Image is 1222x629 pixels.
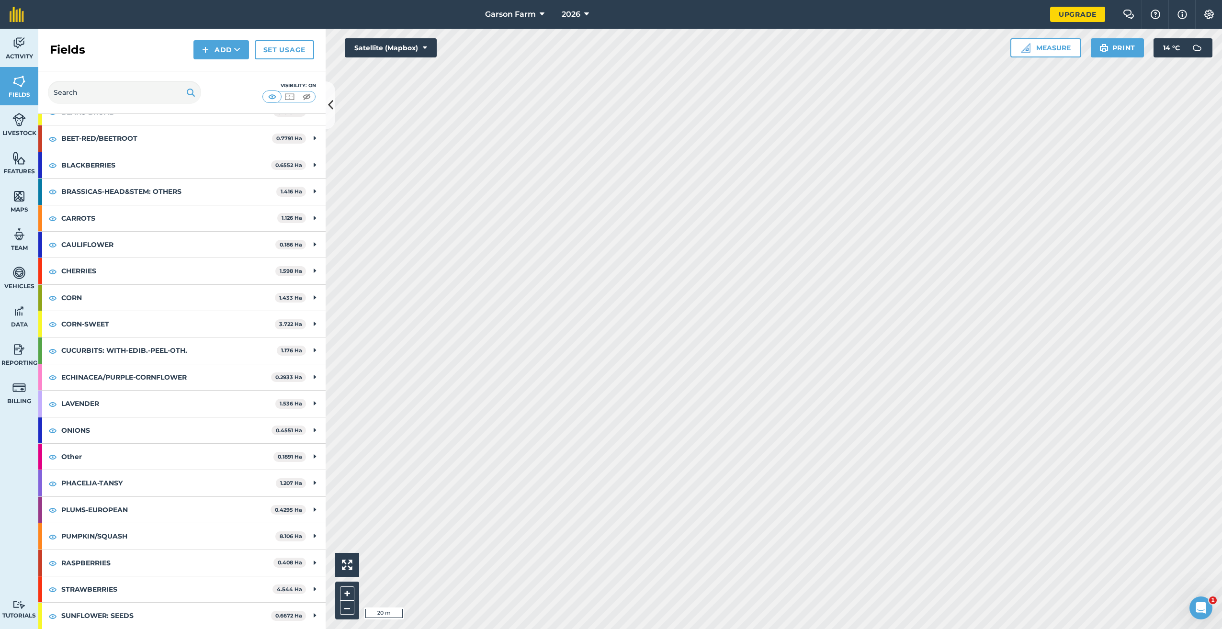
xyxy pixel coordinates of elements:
[48,425,57,436] img: svg+xml;base64,PHN2ZyB4bWxucz0iaHR0cDovL3d3dy53My5vcmcvMjAwMC9zdmciIHdpZHRoPSIxOCIgaGVpZ2h0PSIyNC...
[279,294,302,301] strong: 1.433 Ha
[61,285,275,311] strong: CORN
[61,417,272,443] strong: ONIONS
[38,391,326,416] div: LAVENDER1.536 Ha
[61,444,273,470] strong: Other
[276,427,302,434] strong: 0.4551 Ha
[1188,38,1207,57] img: svg+xml;base64,PD94bWwgdmVyc2lvbj0iMS4wIiBlbmNvZGluZz0idXRmLTgiPz4KPCEtLSBHZW5lcmF0b3I6IEFkb2JlIE...
[48,266,57,277] img: svg+xml;base64,PHN2ZyB4bWxucz0iaHR0cDovL3d3dy53My5vcmcvMjAwMC9zdmciIHdpZHRoPSIxOCIgaGVpZ2h0PSIyNC...
[61,125,272,151] strong: BEET-RED/BEETROOT
[48,213,57,224] img: svg+xml;base64,PHN2ZyB4bWxucz0iaHR0cDovL3d3dy53My5vcmcvMjAwMC9zdmciIHdpZHRoPSIxOCIgaGVpZ2h0PSIyNC...
[1099,42,1109,54] img: svg+xml;base64,PHN2ZyB4bWxucz0iaHR0cDovL3d3dy53My5vcmcvMjAwMC9zdmciIHdpZHRoPSIxOSIgaGVpZ2h0PSIyNC...
[38,179,326,204] div: BRASSICAS-HEAD&STEM: OTHERS1.416 Ha
[193,40,249,59] button: Add
[10,7,24,22] img: fieldmargin Logo
[280,268,302,274] strong: 1.598 Ha
[48,159,57,171] img: svg+xml;base64,PHN2ZyB4bWxucz0iaHR0cDovL3d3dy53My5vcmcvMjAwMC9zdmciIHdpZHRoPSIxOCIgaGVpZ2h0PSIyNC...
[38,311,326,337] div: CORN-SWEET3.722 Ha
[278,559,302,566] strong: 0.408 Ha
[276,135,302,142] strong: 0.7791 Ha
[48,504,57,516] img: svg+xml;base64,PHN2ZyB4bWxucz0iaHR0cDovL3d3dy53My5vcmcvMjAwMC9zdmciIHdpZHRoPSIxOCIgaGVpZ2h0PSIyNC...
[12,600,26,609] img: svg+xml;base64,PD94bWwgdmVyc2lvbj0iMS4wIiBlbmNvZGluZz0idXRmLTgiPz4KPCEtLSBHZW5lcmF0b3I6IEFkb2JlIE...
[281,347,302,354] strong: 1.176 Ha
[275,612,302,619] strong: 0.6672 Ha
[266,92,278,101] img: svg+xml;base64,PHN2ZyB4bWxucz0iaHR0cDovL3d3dy53My5vcmcvMjAwMC9zdmciIHdpZHRoPSI1MCIgaGVpZ2h0PSI0MC...
[275,506,302,513] strong: 0.4295 Ha
[50,42,85,57] h2: Fields
[48,398,57,410] img: svg+xml;base64,PHN2ZyB4bWxucz0iaHR0cDovL3d3dy53My5vcmcvMjAwMC9zdmciIHdpZHRoPSIxOCIgaGVpZ2h0PSIyNC...
[342,560,352,570] img: Four arrows, one pointing top left, one top right, one bottom right and the last bottom left
[12,266,26,280] img: svg+xml;base64,PD94bWwgdmVyc2lvbj0iMS4wIiBlbmNvZGluZz0idXRmLTgiPz4KPCEtLSBHZW5lcmF0b3I6IEFkb2JlIE...
[1163,38,1180,57] span: 14 ° C
[283,92,295,101] img: svg+xml;base64,PHN2ZyB4bWxucz0iaHR0cDovL3d3dy53My5vcmcvMjAwMC9zdmciIHdpZHRoPSI1MCIgaGVpZ2h0PSI0MC...
[61,205,277,231] strong: CARROTS
[1154,38,1212,57] button: 14 °C
[279,321,302,327] strong: 3.722 Ha
[278,109,302,115] strong: 0.1915 Ha
[38,285,326,311] div: CORN1.433 Ha
[61,152,271,178] strong: BLACKBERRIES
[1203,10,1215,19] img: A cog icon
[61,232,275,258] strong: CAULIFLOWER
[1021,43,1030,53] img: Ruler icon
[38,603,326,629] div: SUNFLOWER: SEEDS0.6672 Ha
[280,400,302,407] strong: 1.536 Ha
[562,9,580,20] span: 2026
[61,497,271,523] strong: PLUMS-EUROPEAN
[48,557,57,569] img: svg+xml;base64,PHN2ZyB4bWxucz0iaHR0cDovL3d3dy53My5vcmcvMjAwMC9zdmciIHdpZHRoPSIxOCIgaGVpZ2h0PSIyNC...
[12,112,26,127] img: svg+xml;base64,PD94bWwgdmVyc2lvbj0iMS4wIiBlbmNvZGluZz0idXRmLTgiPz4KPCEtLSBHZW5lcmF0b3I6IEFkb2JlIE...
[12,304,26,318] img: svg+xml;base64,PD94bWwgdmVyc2lvbj0iMS4wIiBlbmNvZGluZz0idXRmLTgiPz4KPCEtLSBHZW5lcmF0b3I6IEFkb2JlIE...
[48,478,57,489] img: svg+xml;base64,PHN2ZyB4bWxucz0iaHR0cDovL3d3dy53My5vcmcvMjAwMC9zdmciIHdpZHRoPSIxOCIgaGVpZ2h0PSIyNC...
[48,451,57,462] img: svg+xml;base64,PHN2ZyB4bWxucz0iaHR0cDovL3d3dy53My5vcmcvMjAwMC9zdmciIHdpZHRoPSIxOCIgaGVpZ2h0PSIyNC...
[282,214,302,221] strong: 1.126 Ha
[301,92,313,101] img: svg+xml;base64,PHN2ZyB4bWxucz0iaHR0cDovL3d3dy53My5vcmcvMjAwMC9zdmciIHdpZHRoPSI1MCIgaGVpZ2h0PSI0MC...
[38,523,326,549] div: PUMPKIN/SQUASH8.106 Ha
[1050,7,1105,22] a: Upgrade
[38,497,326,523] div: PLUMS-EUROPEAN0.4295 Ha
[61,179,276,204] strong: BRASSICAS-HEAD&STEM: OTHERS
[61,391,275,416] strong: LAVENDER
[61,576,272,602] strong: STRAWBERRIES
[1189,596,1212,619] iframe: Intercom live chat
[12,74,26,89] img: svg+xml;base64,PHN2ZyB4bWxucz0iaHR0cDovL3d3dy53My5vcmcvMjAwMC9zdmciIHdpZHRoPSI1NiIgaGVpZ2h0PSI2MC...
[38,576,326,602] div: STRAWBERRIES4.544 Ha
[281,188,302,195] strong: 1.416 Ha
[262,82,316,90] div: Visibility: On
[278,453,302,460] strong: 0.1891 Ha
[61,311,275,337] strong: CORN-SWEET
[1123,10,1134,19] img: Two speech bubbles overlapping with the left bubble in the forefront
[1091,38,1144,57] button: Print
[38,444,326,470] div: Other0.1891 Ha
[280,533,302,539] strong: 8.106 Ha
[12,227,26,242] img: svg+xml;base64,PD94bWwgdmVyc2lvbj0iMS4wIiBlbmNvZGluZz0idXRmLTgiPz4KPCEtLSBHZW5lcmF0b3I6IEFkb2JlIE...
[1209,596,1217,604] span: 1
[275,374,302,381] strong: 0.2933 Ha
[280,241,302,248] strong: 0.186 Ha
[48,133,57,145] img: svg+xml;base64,PHN2ZyB4bWxucz0iaHR0cDovL3d3dy53My5vcmcvMjAwMC9zdmciIHdpZHRoPSIxOCIgaGVpZ2h0PSIyNC...
[61,258,275,284] strong: CHERRIES
[38,232,326,258] div: CAULIFLOWER0.186 Ha
[485,9,536,20] span: Garson Farm
[48,292,57,303] img: svg+xml;base64,PHN2ZyB4bWxucz0iaHR0cDovL3d3dy53My5vcmcvMjAwMC9zdmciIHdpZHRoPSIxOCIgaGVpZ2h0PSIyNC...
[48,371,57,383] img: svg+xml;base64,PHN2ZyB4bWxucz0iaHR0cDovL3d3dy53My5vcmcvMjAwMC9zdmciIHdpZHRoPSIxOCIgaGVpZ2h0PSIyNC...
[12,36,26,50] img: svg+xml;base64,PD94bWwgdmVyc2lvbj0iMS4wIiBlbmNvZGluZz0idXRmLTgiPz4KPCEtLSBHZW5lcmF0b3I6IEFkb2JlIE...
[275,162,302,168] strong: 0.6552 Ha
[48,610,57,622] img: svg+xml;base64,PHN2ZyB4bWxucz0iaHR0cDovL3d3dy53My5vcmcvMjAwMC9zdmciIHdpZHRoPSIxOCIgaGVpZ2h0PSIyNC...
[48,81,201,104] input: Search
[61,337,277,363] strong: CUCURBITS: WITH-EDIB.-PEEL-OTH.
[277,586,302,593] strong: 4.544 Ha
[48,345,57,357] img: svg+xml;base64,PHN2ZyB4bWxucz0iaHR0cDovL3d3dy53My5vcmcvMjAwMC9zdmciIHdpZHRoPSIxOCIgaGVpZ2h0PSIyNC...
[340,586,354,601] button: +
[48,584,57,595] img: svg+xml;base64,PHN2ZyB4bWxucz0iaHR0cDovL3d3dy53My5vcmcvMjAwMC9zdmciIHdpZHRoPSIxOCIgaGVpZ2h0PSIyNC...
[12,381,26,395] img: svg+xml;base64,PD94bWwgdmVyc2lvbj0iMS4wIiBlbmNvZGluZz0idXRmLTgiPz4KPCEtLSBHZW5lcmF0b3I6IEFkb2JlIE...
[38,152,326,178] div: BLACKBERRIES0.6552 Ha
[255,40,314,59] a: Set usage
[38,364,326,390] div: ECHINACEA/PURPLE-CORNFLOWER0.2933 Ha
[12,151,26,165] img: svg+xml;base64,PHN2ZyB4bWxucz0iaHR0cDovL3d3dy53My5vcmcvMjAwMC9zdmciIHdpZHRoPSI1NiIgaGVpZ2h0PSI2MC...
[61,364,271,390] strong: ECHINACEA/PURPLE-CORNFLOWER
[1010,38,1081,57] button: Measure
[202,44,209,56] img: svg+xml;base64,PHN2ZyB4bWxucz0iaHR0cDovL3d3dy53My5vcmcvMjAwMC9zdmciIHdpZHRoPSIxNCIgaGVpZ2h0PSIyNC...
[48,531,57,542] img: svg+xml;base64,PHN2ZyB4bWxucz0iaHR0cDovL3d3dy53My5vcmcvMjAwMC9zdmciIHdpZHRoPSIxOCIgaGVpZ2h0PSIyNC...
[38,550,326,576] div: RASPBERRIES0.408 Ha
[38,125,326,151] div: BEET-RED/BEETROOT0.7791 Ha
[345,38,437,57] button: Satellite (Mapbox)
